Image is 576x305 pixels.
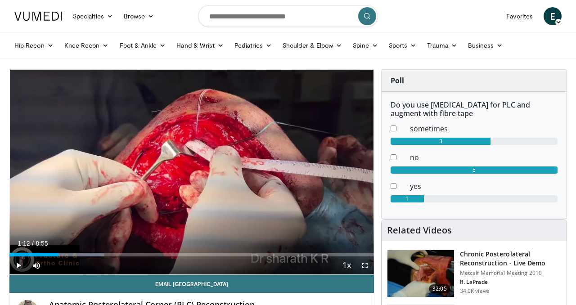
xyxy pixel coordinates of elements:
[171,36,229,54] a: Hand & Wrist
[460,250,561,268] h3: Chronic Posterolateral Reconstruction - Live Demo
[277,36,347,54] a: Shoulder & Elbow
[27,256,45,274] button: Mute
[14,12,62,21] img: VuMedi Logo
[356,256,374,274] button: Fullscreen
[229,36,277,54] a: Pediatrics
[544,7,562,25] a: E
[18,240,30,247] span: 1:12
[422,36,463,54] a: Trauma
[118,7,160,25] a: Browse
[387,250,454,297] img: lap_3.png.150x105_q85_crop-smart_upscale.jpg
[403,152,564,163] dd: no
[9,275,374,293] a: Email [GEOGRAPHIC_DATA]
[403,123,564,134] dd: sometimes
[387,250,561,297] a: 32:05 Chronic Posterolateral Reconstruction - Live Demo Metcalf Memorial Meeting 2010 R. LaPrade ...
[114,36,171,54] a: Foot & Ankle
[387,225,452,236] h4: Related Videos
[59,36,114,54] a: Knee Recon
[32,240,34,247] span: /
[501,7,538,25] a: Favorites
[9,70,374,275] video-js: Video Player
[67,7,118,25] a: Specialties
[9,256,27,274] button: Play
[9,36,59,54] a: Hip Recon
[391,138,491,145] div: 3
[429,284,450,293] span: 32:05
[460,278,561,286] p: R. LaPrade
[463,36,508,54] a: Business
[347,36,383,54] a: Spine
[198,5,378,27] input: Search topics, interventions
[383,36,422,54] a: Sports
[391,166,558,174] div: 5
[460,269,561,277] p: Metcalf Memorial Meeting 2010
[403,181,564,192] dd: yes
[9,253,374,256] div: Progress Bar
[460,287,490,295] p: 34.0K views
[391,195,424,202] div: 1
[338,256,356,274] button: Playback Rate
[36,240,48,247] span: 8:55
[391,101,558,118] h6: Do you use [MEDICAL_DATA] for PLC and augment with fibre tape
[391,76,404,85] strong: Poll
